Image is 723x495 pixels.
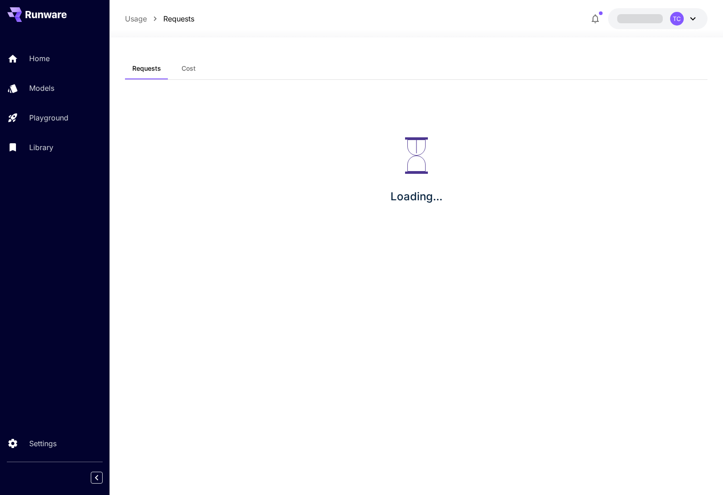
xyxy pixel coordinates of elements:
p: Loading... [390,188,442,205]
p: Playground [29,112,68,123]
p: Models [29,83,54,94]
nav: breadcrumb [125,13,194,24]
a: Usage [125,13,147,24]
span: Cost [182,64,196,73]
p: Home [29,53,50,64]
p: Settings [29,438,57,449]
p: Library [29,142,53,153]
div: Collapse sidebar [98,469,109,486]
a: Requests [163,13,194,24]
button: Collapse sidebar [91,472,103,484]
button: TC [608,8,707,29]
span: Requests [132,64,161,73]
div: TC [670,12,684,26]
